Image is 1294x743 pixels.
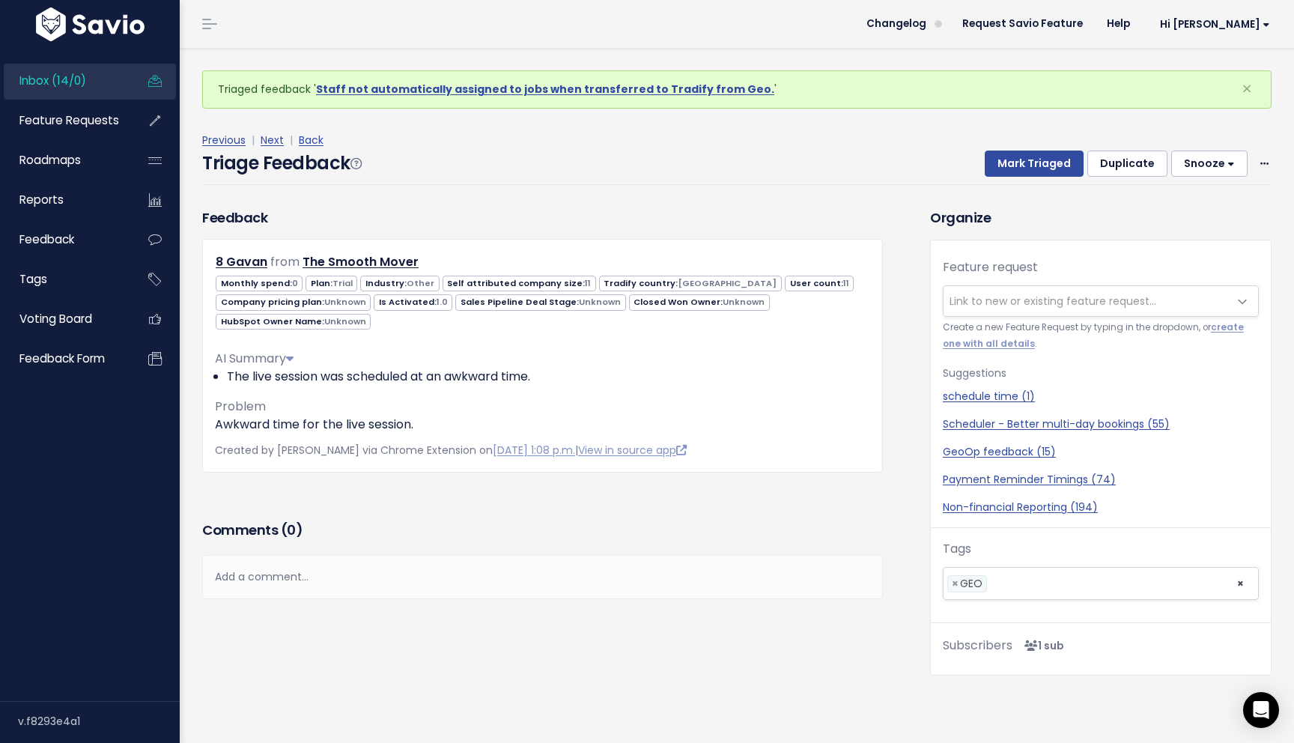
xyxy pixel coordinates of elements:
[1227,71,1267,107] button: Close
[579,296,621,308] span: Unknown
[943,637,1012,654] span: Subscribers
[407,277,434,289] span: Other
[360,276,439,291] span: Industry:
[4,143,124,178] a: Roadmaps
[930,207,1272,228] h3: Organize
[287,133,296,148] span: |
[785,276,854,291] span: User count:
[437,296,448,308] span: 1.0
[227,368,870,386] li: The live session was scheduled at an awkward time.
[578,443,687,458] a: View in source app
[950,13,1095,35] a: Request Savio Feature
[261,133,284,148] a: Next
[599,276,782,291] span: Tradify country:
[952,576,959,592] span: ×
[678,277,777,289] span: [GEOGRAPHIC_DATA]
[18,702,180,741] div: v.f8293e4a1
[215,350,294,367] span: AI Summary
[316,82,774,97] a: Staff not automatically assigned to jobs when transferred to Tradify from Geo.
[202,207,267,228] h3: Feedback
[723,296,765,308] span: Unknown
[19,231,74,247] span: Feedback
[19,73,86,88] span: Inbox (14/0)
[4,262,124,297] a: Tags
[943,444,1259,460] a: GeoOp feedback (15)
[4,342,124,376] a: Feedback form
[947,575,987,592] li: GEO
[1236,568,1245,599] span: ×
[215,443,687,458] span: Created by [PERSON_NAME] via Chrome Extension on |
[332,277,353,289] span: Trial
[19,112,119,128] span: Feature Requests
[215,398,266,415] span: Problem
[985,151,1084,178] button: Mark Triaged
[324,296,366,308] span: Unknown
[202,520,883,541] h3: Comments ( )
[455,294,625,310] span: Sales Pipeline Deal Stage:
[943,321,1244,349] a: create one with all details
[1142,13,1282,36] a: Hi [PERSON_NAME]
[19,152,81,168] span: Roadmaps
[216,253,267,270] a: 8 Gavan
[4,103,124,138] a: Feature Requests
[4,302,124,336] a: Voting Board
[299,133,323,148] a: Back
[943,320,1259,352] small: Create a new Feature Request by typing in the dropdown, or .
[202,150,361,177] h4: Triage Feedback
[1242,76,1252,101] span: ×
[1171,151,1248,178] button: Snooze
[303,253,419,270] a: The Smooth Mover
[19,192,64,207] span: Reports
[324,315,366,327] span: Unknown
[374,294,452,310] span: Is Activated:
[4,64,124,98] a: Inbox (14/0)
[943,540,971,558] label: Tags
[493,443,575,458] a: [DATE] 1:08 p.m.
[585,277,591,289] span: 11
[960,576,982,591] span: GEO
[943,258,1038,276] label: Feature request
[943,416,1259,432] a: Scheduler - Better multi-day bookings (55)
[1160,19,1270,30] span: Hi [PERSON_NAME]
[943,472,1259,488] a: Payment Reminder Timings (74)
[1087,151,1167,178] button: Duplicate
[19,351,105,366] span: Feedback form
[950,294,1156,309] span: Link to new or existing feature request...
[216,314,371,330] span: HubSpot Owner Name:
[843,277,849,289] span: 11
[202,555,883,599] div: Add a comment...
[202,133,246,148] a: Previous
[629,294,770,310] span: Closed Won Owner:
[216,294,371,310] span: Company pricing plan:
[287,521,296,539] span: 0
[306,276,357,291] span: Plan:
[943,364,1259,383] p: Suggestions
[4,222,124,257] a: Feedback
[943,389,1259,404] a: schedule time (1)
[443,276,596,291] span: Self attributed company size:
[249,133,258,148] span: |
[866,19,926,29] span: Changelog
[292,277,298,289] span: 0
[19,311,92,327] span: Voting Board
[270,253,300,270] span: from
[4,183,124,217] a: Reports
[215,416,870,434] p: Awkward time for the live session.
[32,7,148,41] img: logo-white.9d6f32f41409.svg
[202,70,1272,109] div: Triaged feedback ' '
[943,500,1259,515] a: Non-financial Reporting (194)
[216,276,303,291] span: Monthly spend:
[1243,692,1279,728] div: Open Intercom Messenger
[19,271,47,287] span: Tags
[1095,13,1142,35] a: Help
[1018,638,1064,653] span: <p><strong>Subscribers</strong><br><br> - Carolina Salcedo Claramunt<br> </p>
